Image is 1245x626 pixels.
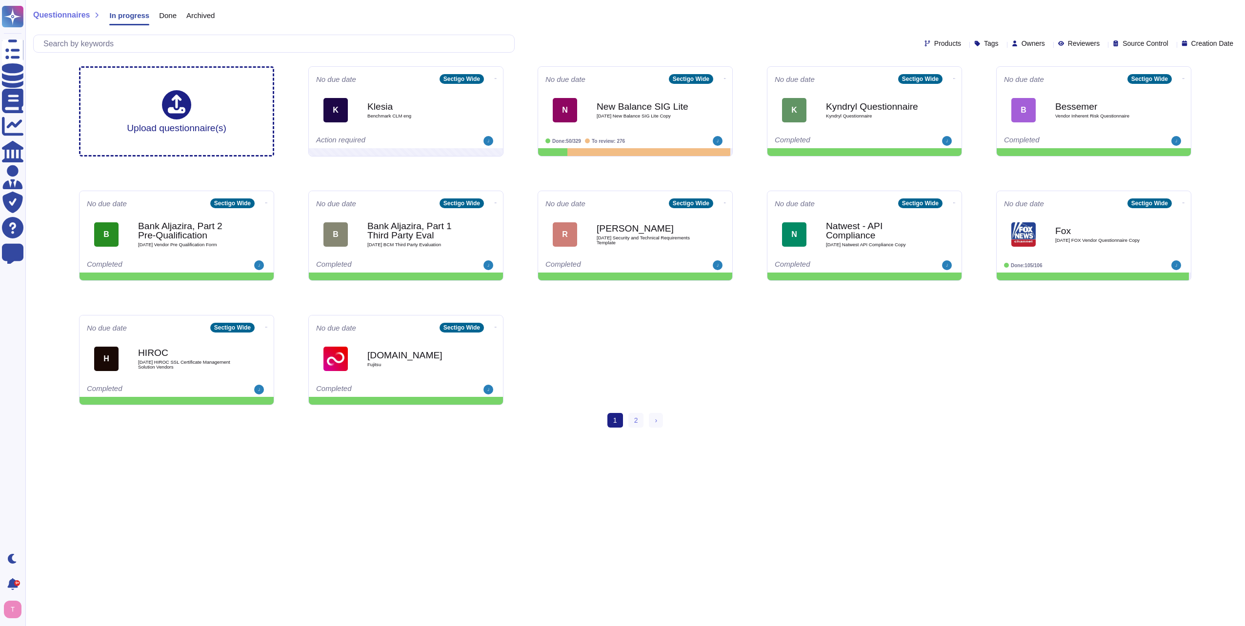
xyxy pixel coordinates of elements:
span: Done: 50/329 [552,138,581,144]
div: Completed [316,260,436,270]
div: B [1011,98,1036,122]
img: Logo [1011,222,1036,247]
img: user [483,136,493,146]
span: To review: 276 [592,138,625,144]
span: Fujitsu [367,362,465,367]
div: Upload questionnaire(s) [127,90,226,133]
b: Fox [1055,226,1153,235]
div: Sectigo Wide [210,198,255,208]
span: [DATE] Natwest API Compliance Copy [826,242,924,247]
img: user [942,136,952,146]
span: In progress [109,12,149,19]
div: Completed [775,260,894,270]
b: Klesia [367,102,465,111]
div: Sectigo Wide [898,198,943,208]
span: Reviewers [1068,40,1100,47]
div: N [782,222,806,247]
img: user [483,260,493,270]
img: user [713,260,723,270]
span: No due date [775,76,815,83]
span: Done: 105/106 [1011,263,1043,268]
div: R [553,222,577,247]
div: Completed [316,385,436,394]
span: Archived [186,12,215,19]
img: user [254,385,264,394]
span: Done [159,12,177,19]
b: HIROC [138,348,236,357]
b: New Balance SIG Lite [597,102,694,111]
span: No due date [316,200,356,207]
div: B [94,222,119,247]
div: B [323,222,348,247]
b: Natwest - API Compliance [826,221,924,240]
img: Logo [323,347,348,371]
div: Sectigo Wide [440,323,484,333]
div: Sectigo Wide [898,74,943,84]
div: K [782,98,806,122]
span: [DATE] HIROC SSL Certificate Management Solution Vendors [138,360,236,369]
input: Search by keywords [39,35,514,52]
div: K [323,98,348,122]
span: Tags [984,40,999,47]
img: user [1171,260,1181,270]
span: No due date [87,200,127,207]
span: Owners [1022,40,1045,47]
div: Completed [775,136,894,146]
span: [DATE] New Balance SIG Lite Copy [597,114,694,118]
span: Benchmark CLM eng [367,114,465,118]
div: Completed [1004,136,1124,146]
b: Bessemer [1055,102,1153,111]
b: Kyndryl Questionnaire [826,102,924,111]
button: user [2,599,28,620]
div: Sectigo Wide [210,323,255,333]
span: [DATE] Vendor Pre Qualification Form [138,242,236,247]
div: H [94,347,119,371]
span: Creation Date [1191,40,1233,47]
span: Source Control [1123,40,1168,47]
span: 1 [607,413,623,428]
div: Sectigo Wide [440,198,484,208]
span: No due date [545,76,585,83]
div: Action required [316,136,436,146]
span: No due date [1004,76,1044,83]
span: No due date [87,324,127,332]
div: Sectigo Wide [669,74,713,84]
span: No due date [545,200,585,207]
b: Bank Aljazira, Part 2 Pre-Qualification [138,221,236,240]
a: 2 [628,413,644,428]
div: Completed [545,260,665,270]
div: Completed [87,385,206,394]
span: [DATE] FOX Vendor Questionnaire Copy [1055,238,1153,243]
span: No due date [316,324,356,332]
img: user [254,260,264,270]
span: Kyndryl Questionnaire [826,114,924,118]
div: Sectigo Wide [669,198,713,208]
img: user [483,385,493,394]
b: [DOMAIN_NAME] [367,351,465,360]
img: user [713,136,723,146]
div: Completed [87,260,206,270]
b: [PERSON_NAME] [597,224,694,233]
span: › [655,416,657,424]
div: 9+ [14,580,20,586]
img: user [4,601,21,618]
img: user [942,260,952,270]
span: [DATE] Security and Technical Requirements Template [597,235,694,245]
span: Questionnaires [33,11,90,19]
span: No due date [1004,200,1044,207]
div: Sectigo Wide [1127,198,1172,208]
span: No due date [775,200,815,207]
span: No due date [316,76,356,83]
div: Sectigo Wide [440,74,484,84]
b: Bank Aljazira, Part 1 Third Party Eval [367,221,465,240]
span: Vendor Inherent Risk Questionnaire [1055,114,1153,118]
span: [DATE] BCM Third Party Evaluation [367,242,465,247]
span: Products [934,40,961,47]
img: user [1171,136,1181,146]
div: N [553,98,577,122]
div: Sectigo Wide [1127,74,1172,84]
